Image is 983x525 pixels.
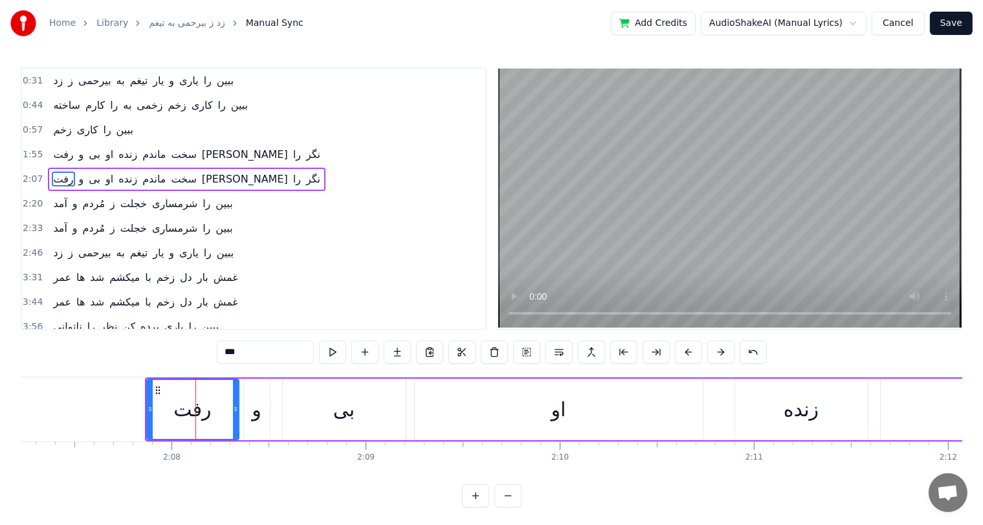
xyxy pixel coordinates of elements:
div: 2:12 [940,452,957,463]
span: را [203,245,213,260]
span: بار [196,270,210,285]
span: ساخته [52,98,82,113]
span: 0:31 [23,74,43,87]
span: شرمساری [151,196,199,211]
span: بار [196,295,210,309]
button: Cancel [872,12,924,35]
span: 3:31 [23,271,43,284]
span: خجلت [119,196,148,211]
span: و [71,196,79,211]
div: 2:08 [163,452,181,463]
span: شد [89,270,105,285]
span: میکشم [108,270,141,285]
span: Manual Sync [246,17,304,30]
span: آمد [52,196,68,211]
a: زد ز بیرحمی به تیغم [149,17,225,30]
span: به [122,98,133,113]
span: به [115,245,126,260]
span: را [292,147,302,162]
div: رفت [173,395,211,424]
span: را [201,196,212,211]
span: بیرحمی [77,73,113,88]
span: و [168,245,175,260]
div: و [252,395,261,424]
span: خجلت [119,221,148,236]
span: تیغم [129,245,149,260]
span: کن [121,319,137,334]
span: ز [67,73,74,88]
span: نگر [305,172,322,186]
span: ها [75,270,86,285]
span: کاری [76,122,100,137]
span: ببین [215,73,235,88]
span: یاری [178,245,200,260]
span: [PERSON_NAME] [201,147,289,162]
div: بی [333,395,355,424]
span: به [115,73,126,88]
nav: breadcrumb [49,17,304,30]
span: را [102,122,112,137]
span: کاری [190,98,214,113]
span: ز [109,196,116,211]
span: شد [89,295,105,309]
span: بیرحمی [77,245,113,260]
span: 3:44 [23,296,43,309]
span: بی [87,147,102,162]
span: ماندم [141,147,167,162]
div: 2:11 [746,452,763,463]
span: عمر [52,270,72,285]
span: رفت [52,172,74,186]
span: و [71,221,79,236]
span: با [144,270,152,285]
span: نظر [99,319,118,334]
span: دل [179,270,193,285]
span: شرمساری [151,221,199,236]
span: را [86,319,96,334]
span: زخم [52,122,72,137]
span: ببین [214,221,234,236]
div: زنده [784,395,819,424]
a: Open chat [929,473,967,512]
span: و [78,147,85,162]
span: ببین [215,245,235,260]
span: زنده [117,147,138,162]
span: [PERSON_NAME] [201,172,289,186]
span: زخم [155,270,176,285]
span: ز [109,221,116,236]
span: و [78,172,85,186]
button: Save [930,12,973,35]
span: زخمی [135,98,164,113]
span: آمد [52,221,68,236]
span: 0:57 [23,124,43,137]
span: را [109,98,119,113]
span: یار [151,245,165,260]
span: سخت [170,147,197,162]
span: او [104,172,115,186]
div: 2:10 [551,452,569,463]
span: و [168,73,175,88]
span: رفت [52,147,74,162]
span: ببین [230,98,249,113]
span: 2:07 [23,173,43,186]
div: او [551,395,566,424]
span: 2:46 [23,247,43,260]
span: بی [87,172,102,186]
span: را [203,73,213,88]
span: ز [67,245,74,260]
span: باری [163,319,185,334]
span: ناتوانی [52,319,83,334]
span: زد [52,245,64,260]
span: ها [75,295,86,309]
span: را [187,319,197,334]
a: Home [49,17,76,30]
a: Library [96,17,128,30]
span: غمش [212,295,239,309]
span: تیغم [129,73,149,88]
span: را [292,172,302,186]
span: میکشم [108,295,141,309]
span: را [217,98,227,113]
span: سخت [170,172,197,186]
span: ببین [214,196,234,211]
span: عمر [52,295,72,309]
span: 2:33 [23,222,43,235]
